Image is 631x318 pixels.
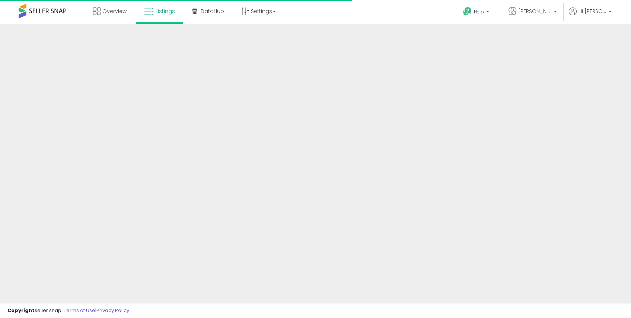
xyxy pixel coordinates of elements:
div: seller snap | | [7,307,129,314]
a: Hi [PERSON_NAME] [569,7,612,24]
strong: Copyright [7,307,35,314]
span: Listings [156,7,175,15]
a: Help [457,1,497,24]
a: Privacy Policy [96,307,129,314]
span: Overview [102,7,127,15]
i: Get Help [463,7,472,16]
span: DataHub [201,7,224,15]
span: Hi [PERSON_NAME] [579,7,606,15]
a: Terms of Use [64,307,95,314]
span: Help [474,9,484,15]
span: [PERSON_NAME] [518,7,552,15]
